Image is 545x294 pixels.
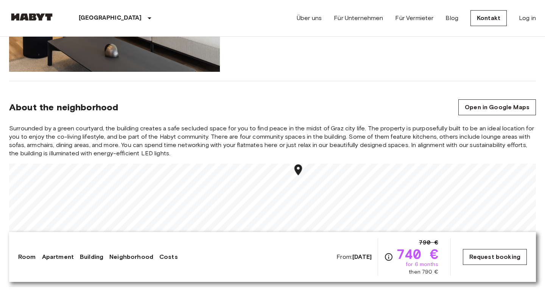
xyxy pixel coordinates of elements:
[519,14,536,23] a: Log in
[336,253,372,261] span: From:
[9,164,536,277] canvas: Map
[109,252,153,262] a: Neighborhood
[9,124,536,158] span: Surrounded by a green courtyard, the building creates a safe secluded space for you to find peace...
[18,252,36,262] a: Room
[334,14,383,23] a: Für Unternehmen
[80,252,103,262] a: Building
[419,238,438,247] span: 790 €
[79,14,142,23] p: [GEOGRAPHIC_DATA]
[406,261,438,268] span: for 6 months
[396,247,438,261] span: 740 €
[470,10,507,26] a: Kontakt
[159,252,178,262] a: Costs
[297,14,322,23] a: Über uns
[352,253,372,260] b: [DATE]
[292,163,305,179] div: Map marker
[9,102,118,113] span: About the neighborhood
[458,99,536,115] a: Open in Google Maps
[445,14,458,23] a: Blog
[463,249,527,265] a: Request booking
[395,14,433,23] a: Für Vermieter
[9,13,54,21] img: Habyt
[384,252,393,262] svg: Check cost overview for full price breakdown. Please note that discounts apply to new joiners onl...
[42,252,74,262] a: Apartment
[409,268,438,276] span: then 790 €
